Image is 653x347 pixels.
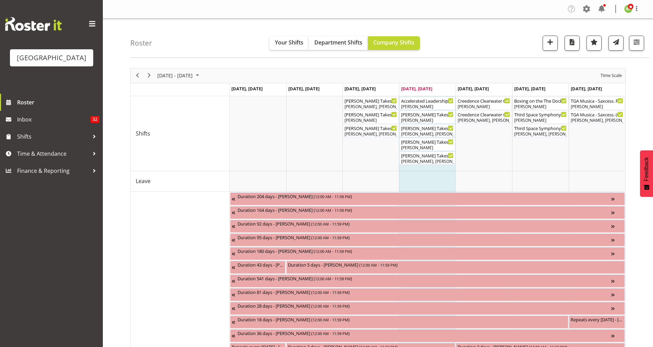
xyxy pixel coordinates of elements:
div: [PERSON_NAME] [458,104,510,110]
button: Download a PDF of the roster according to the set date range. [565,36,580,51]
div: [PERSON_NAME] [401,145,454,151]
span: 12:00 AM - 11:59 PM [313,290,348,295]
div: Shifts"s event - Third Space Symphony Begin From Saturday, August 23, 2025 at 6:30:00 PM GMT+12:0... [512,124,568,137]
span: Time & Attendance [17,149,89,159]
div: [PERSON_NAME], [PERSON_NAME], [PERSON_NAME], [PERSON_NAME], [PERSON_NAME], [PERSON_NAME], [PERSON... [401,158,454,165]
span: Finance & Reporting [17,166,89,176]
span: [DATE], [DATE] [514,86,545,92]
div: Duration 541 days - [PERSON_NAME] ( ) [238,275,611,282]
span: [DATE], [DATE] [458,86,489,92]
div: [PERSON_NAME] [514,117,567,124]
span: 12:00 AM - 11:59 PM [315,248,351,254]
div: Shifts"s event - Boxing on the The Dock II Cargo Shed Begin From Saturday, August 23, 2025 at 10:... [512,97,568,110]
button: August 2025 [156,71,202,80]
div: [PERSON_NAME] Takes Flight ( ) [344,125,397,131]
div: [GEOGRAPHIC_DATA] [17,53,86,63]
span: Leave [136,177,150,185]
div: Shifts"s event - Accelerated Leadership 2 Begin From Thursday, August 21, 2025 at 8:30:00 AM GMT+... [399,97,455,110]
div: [PERSON_NAME] [514,104,567,110]
span: [DATE] - [DATE] [157,71,193,80]
div: [PERSON_NAME] Takes Flight FOHM shift ( ) [344,111,397,118]
div: Unavailability"s event - Duration 28 days - Lesley Brough Begin From Saturday, August 2, 2025 at ... [230,302,625,315]
div: Shifts"s event - Mad Pearce Takes Flight FOHM shift Begin From Thursday, August 21, 2025 at 4:15:... [399,138,455,151]
span: 12:00 AM - 11:59 PM [315,207,351,213]
div: Unavailability"s event - Duration 164 days - Ailie Rundle Begin From Friday, March 21, 2025 at 12... [230,206,625,219]
img: Rosterit website logo [5,17,62,31]
span: 32 [90,116,99,123]
div: Shifts"s event - Mad Pearce Takes Flight FOHM shift Begin From Thursday, August 21, 2025 at 1:15:... [399,111,455,124]
span: 03:00 PM - 06:10 PM [617,112,653,117]
div: Duration 43 days - [PERSON_NAME] ( ) [238,261,284,268]
button: Company Shifts [368,36,420,50]
div: Unavailability"s event - Repeats every sunday - Jordan Sanft Begin From Sunday, August 24, 2025 a... [569,316,625,329]
button: Filter Shifts [629,36,644,51]
span: 12:00 AM - 11:59 PM [315,194,351,199]
div: [PERSON_NAME], [PERSON_NAME], [PERSON_NAME], [PERSON_NAME] [571,117,623,124]
div: [PERSON_NAME] Takes Flight ( ) [401,125,454,131]
div: Unavailability"s event - Duration 5 days - Amy Duncanson Begin From Tuesday, August 19, 2025 at 1... [286,261,625,274]
div: Unavailability"s event - Duration 43 days - David Fourie Begin From Sunday, July 6, 2025 at 12:00... [230,261,286,274]
span: Inbox [17,114,90,125]
button: Time Scale [600,71,623,80]
span: [DATE], [DATE] [571,86,602,92]
button: Previous [133,71,142,80]
h4: Roster [130,39,152,47]
div: Repeats every [DATE] - [PERSON_NAME] ( ) [571,316,623,323]
div: Duration 92 days - [PERSON_NAME] ( ) [238,220,611,227]
div: Unavailability"s event - Duration 204 days - Fiona Macnab Begin From Monday, March 10, 2025 at 12... [230,192,625,205]
div: Accelerated Leadership 2 ( ) [401,97,454,104]
div: [PERSON_NAME] [401,104,454,110]
div: Shifts"s event - Mad Pearce Takes Flight Begin From Thursday, August 21, 2025 at 2:00:00 PM GMT+1... [399,124,455,137]
div: TGA Musica - Saxcess. ( ) [571,111,623,118]
div: Boxing on the The Dock II Cargo Shed ( ) [514,97,567,104]
div: Unavailability"s event - Duration 541 days - Thomas Bohanna Begin From Tuesday, July 8, 2025 at 1... [230,274,625,287]
span: Your Shifts [275,39,303,46]
div: [PERSON_NAME] Takes Flight ( ) [401,152,454,159]
div: Unavailability"s event - Duration 36 days - Caro Richards Begin From Sunday, August 10, 2025 at 1... [230,329,625,342]
button: Add a new shift [543,36,558,51]
div: Shifts"s event - TGA Musica - Saxcess. FOHM Shift Begin From Sunday, August 24, 2025 at 2:30:00 P... [569,97,625,110]
div: Shifts"s event - Mad Pearce Takes Flight. Minder Shift Begin From Wednesday, August 20, 2025 at 1... [343,97,399,110]
span: [DATE], [DATE] [401,86,432,92]
span: 12:00 AM - 11:59 PM [313,331,348,336]
td: Leave resource [131,171,230,192]
span: 12:00 AM - 11:59 PM [313,221,348,227]
div: previous period [132,68,143,83]
div: [PERSON_NAME] Takes Flight FOHM shift ( ) [401,138,454,145]
div: [PERSON_NAME] Takes Flight FOHM shift ( ) [401,111,454,118]
div: [PERSON_NAME] [571,104,623,110]
button: Feedback - Show survey [640,150,653,197]
div: [PERSON_NAME] [401,117,454,124]
button: Send a list of all shifts for the selected filtered period to all rostered employees. [608,36,624,51]
span: Roster [17,97,99,107]
div: Unavailability"s event - Duration 92 days - Heather Powell Begin From Tuesday, June 3, 2025 at 12... [230,220,625,233]
button: Next [145,71,154,80]
td: Shifts resource [131,96,230,171]
div: Shifts"s event - Creedence Clearwater Collective 2025 FOHM shift Begin From Friday, August 22, 20... [456,97,512,110]
div: next period [143,68,155,83]
span: 12:00 AM - 11:59 PM [315,276,351,281]
div: TGA Musica - Saxcess. FOHM Shift ( ) [571,97,623,104]
div: Duration 95 days - [PERSON_NAME] ( ) [238,234,611,241]
div: Shifts"s event - TGA Musica - Saxcess. Begin From Sunday, August 24, 2025 at 3:00:00 PM GMT+12:00... [569,111,625,124]
img: richard-freeman9074.jpg [624,5,632,13]
div: Unavailability"s event - Duration 95 days - Ciska Vogelzang Begin From Wednesday, June 11, 2025 a... [230,233,625,246]
div: [PERSON_NAME] Takes Flight. Minder Shift ( ) [344,97,397,104]
div: [PERSON_NAME], [PERSON_NAME], [PERSON_NAME], [PERSON_NAME], [PERSON_NAME], [PERSON_NAME], [PERSON... [514,131,567,137]
div: Duration 204 days - [PERSON_NAME] ( ) [238,193,611,200]
span: Shifts [136,129,150,138]
div: Unavailability"s event - Duration 180 days - Katrina Luca Begin From Friday, July 4, 2025 at 12:0... [230,247,625,260]
span: Department Shifts [314,39,362,46]
div: Unavailability"s event - Duration 18 days - Jacinta Derriman Begin From Tuesday, August 5, 2025 a... [230,316,568,329]
div: Shifts"s event - Mad Pearce Takes Flight Begin From Thursday, August 21, 2025 at 5:00:00 PM GMT+1... [399,152,455,165]
span: [DATE], [DATE] [344,86,376,92]
div: August 18 - 24, 2025 [155,68,203,83]
div: Duration 28 days - [PERSON_NAME] ( ) [238,302,611,309]
div: [PERSON_NAME], [PERSON_NAME], [PERSON_NAME], [PERSON_NAME], [PERSON_NAME], [PERSON_NAME], [PERSON... [344,131,397,137]
div: Creedence Clearwater Collective 2025 ( ) [458,111,510,118]
span: 12:00 AM - 11:59 PM [313,303,348,309]
div: Third Space Symphony ( ) [514,125,567,131]
div: Duration 180 days - [PERSON_NAME] ( ) [238,247,611,254]
div: Duration 81 days - [PERSON_NAME] ( ) [238,288,611,295]
span: 12:00 AM - 11:59 PM [313,235,348,240]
